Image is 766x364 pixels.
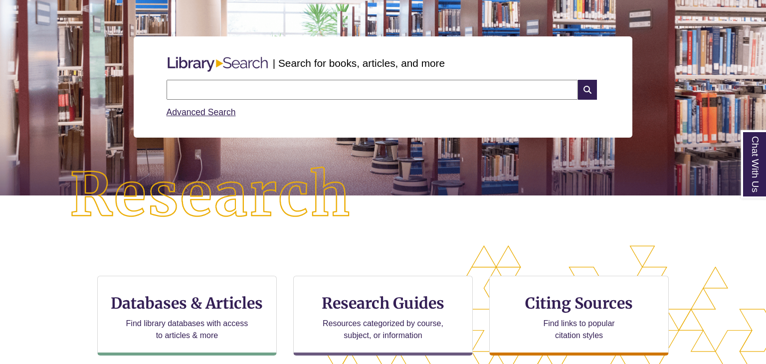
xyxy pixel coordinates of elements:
[167,107,236,117] a: Advanced Search
[302,294,464,313] h3: Research Guides
[318,318,448,342] p: Resources categorized by course, subject, or information
[106,294,268,313] h3: Databases & Articles
[489,276,669,356] a: Citing Sources Find links to popular citation styles
[273,55,445,71] p: | Search for books, articles, and more
[163,53,273,76] img: Libary Search
[97,276,277,356] a: Databases & Articles Find library databases with access to articles & more
[578,80,597,100] i: Search
[531,318,628,342] p: Find links to popular citation styles
[38,136,383,255] img: Research
[518,294,640,313] h3: Citing Sources
[293,276,473,356] a: Research Guides Resources categorized by course, subject, or information
[122,318,252,342] p: Find library databases with access to articles & more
